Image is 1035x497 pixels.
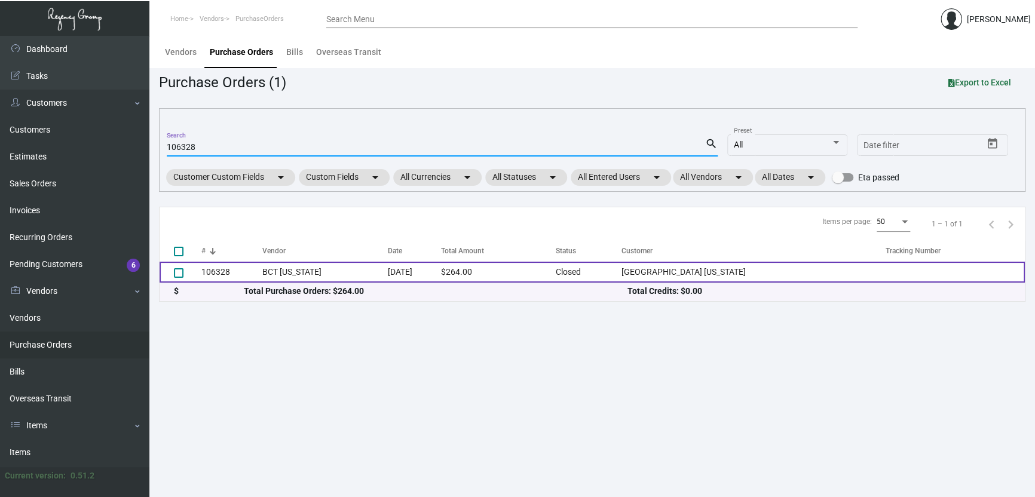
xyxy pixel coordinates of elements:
span: Home [170,15,188,23]
div: Customer [621,246,886,256]
mat-chip: All Entered Users [571,169,671,186]
div: $ [174,285,244,297]
span: 50 [877,217,885,226]
button: Previous page [982,214,1001,234]
div: Purchase Orders (1) [159,72,286,93]
input: End date [911,141,968,151]
div: # [201,246,206,256]
td: [DATE] [388,262,441,283]
mat-icon: arrow_drop_down [274,170,288,185]
mat-icon: arrow_drop_down [368,170,382,185]
td: [GEOGRAPHIC_DATA] [US_STATE] [621,262,886,283]
mat-icon: arrow_drop_down [460,170,474,185]
mat-chip: Custom Fields [299,169,390,186]
div: Overseas Transit [316,46,381,59]
div: Items per page: [822,216,872,227]
div: Current version: [5,470,66,482]
mat-icon: arrow_drop_down [804,170,818,185]
button: Next page [1001,214,1020,234]
input: Start date [863,141,901,151]
div: Status [555,246,575,256]
div: 0.51.2 [71,470,94,482]
button: Open calendar [983,134,1002,154]
div: Tracking Number [885,246,940,256]
div: Bills [286,46,303,59]
div: Vendor [262,246,388,256]
mat-chip: All Statuses [485,169,567,186]
div: Total Purchase Orders: $264.00 [244,285,627,297]
div: [PERSON_NAME] [967,13,1031,26]
div: Date [388,246,402,256]
button: Export to Excel [939,72,1021,93]
div: Status [555,246,621,256]
span: Export to Excel [948,78,1011,87]
div: Total Credits: $0.00 [627,285,1010,297]
div: Date [388,246,441,256]
div: 1 – 1 of 1 [932,219,963,229]
mat-chip: All Vendors [673,169,753,186]
mat-chip: All Dates [755,169,825,186]
span: Vendors [200,15,224,23]
span: PurchaseOrders [235,15,284,23]
div: Vendors [165,46,197,59]
mat-icon: arrow_drop_down [731,170,746,185]
div: Tracking Number [885,246,1025,256]
div: # [201,246,262,256]
div: Vendor [262,246,286,256]
td: BCT [US_STATE] [262,262,388,283]
div: Purchase Orders [210,46,273,59]
mat-select: Items per page: [877,218,910,226]
td: 106328 [201,262,262,283]
span: Eta passed [858,170,899,185]
div: Customer [621,246,653,256]
div: Total Amount [441,246,484,256]
img: admin@bootstrapmaster.com [941,8,962,30]
span: All [734,140,743,149]
div: Total Amount [441,246,555,256]
mat-chip: Customer Custom Fields [166,169,295,186]
mat-icon: search [705,137,718,151]
td: $264.00 [441,262,555,283]
mat-chip: All Currencies [393,169,482,186]
mat-icon: arrow_drop_down [546,170,560,185]
mat-icon: arrow_drop_down [650,170,664,185]
td: Closed [555,262,621,283]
